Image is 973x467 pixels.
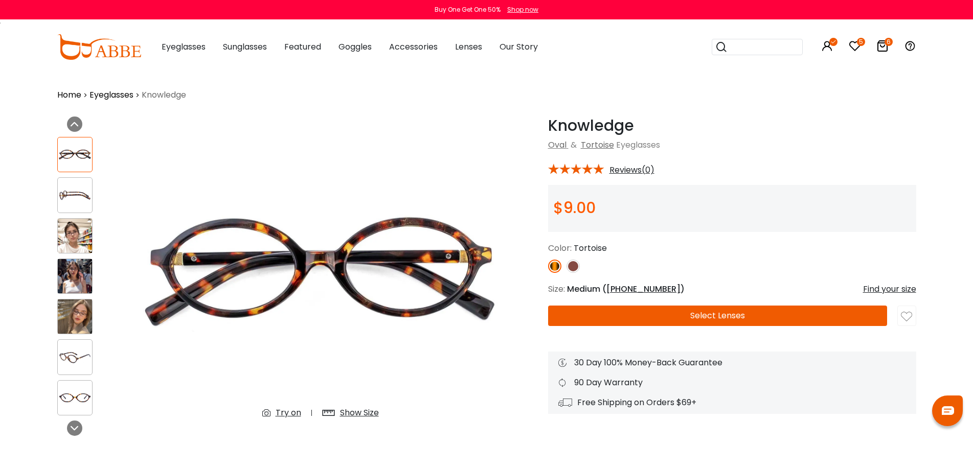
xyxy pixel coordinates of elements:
span: Knowledge [142,89,186,101]
a: Oval [548,139,567,151]
img: Knowledge Tortoise Acetate Eyeglasses , UniversalBridgeFit Frames from ABBE Glasses [58,259,92,293]
h1: Knowledge [548,116,916,135]
a: Home [57,89,81,101]
a: 6 [876,42,889,54]
img: Knowledge Tortoise Acetate Eyeglasses , UniversalBridgeFit Frames from ABBE Glasses [58,186,92,204]
img: Knowledge Tortoise Acetate Eyeglasses , UniversalBridgeFit Frames from ABBE Glasses [134,116,507,427]
img: Knowledge Tortoise Acetate Eyeglasses , UniversalBridgeFit Frames from ABBE Glasses [58,219,92,253]
a: Shop now [502,5,538,14]
a: 5 [849,42,861,54]
span: Tortoise [574,242,607,254]
img: Knowledge Tortoise Acetate Eyeglasses , UniversalBridgeFit Frames from ABBE Glasses [58,348,92,366]
span: Featured [284,41,321,53]
div: Buy One Get One 50% [435,5,501,14]
span: Goggles [338,41,372,53]
a: Eyeglasses [89,89,133,101]
span: $9.00 [553,197,596,219]
i: 6 [885,38,893,46]
a: Tortoise [581,139,614,151]
span: Medium ( ) [567,283,685,295]
img: Knowledge Tortoise Acetate Eyeglasses , UniversalBridgeFit Frames from ABBE Glasses [58,389,92,407]
div: Show Size [340,407,379,419]
span: Eyeglasses [616,139,660,151]
div: Shop now [507,5,538,14]
button: Select Lenses [548,306,887,326]
span: Reviews(0) [609,166,654,175]
span: Eyeglasses [162,41,206,53]
img: abbeglasses.com [57,34,141,60]
img: like [901,311,912,322]
div: Free Shipping on Orders $69+ [558,396,906,409]
div: Find your size [863,283,916,295]
span: Size: [548,283,565,295]
img: Knowledge Tortoise Acetate Eyeglasses , UniversalBridgeFit Frames from ABBE Glasses [58,146,92,164]
span: Our Story [500,41,538,53]
i: 5 [857,38,865,46]
span: Lenses [455,41,482,53]
img: chat [942,406,954,415]
div: 90 Day Warranty [558,377,906,389]
div: 30 Day 100% Money-Back Guarantee [558,357,906,369]
span: Sunglasses [223,41,267,53]
span: [PHONE_NUMBER] [606,283,681,295]
img: Knowledge Tortoise Acetate Eyeglasses , UniversalBridgeFit Frames from ABBE Glasses [58,299,92,334]
div: Try on [276,407,301,419]
span: Color: [548,242,572,254]
span: Accessories [389,41,438,53]
span: & [569,139,579,151]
